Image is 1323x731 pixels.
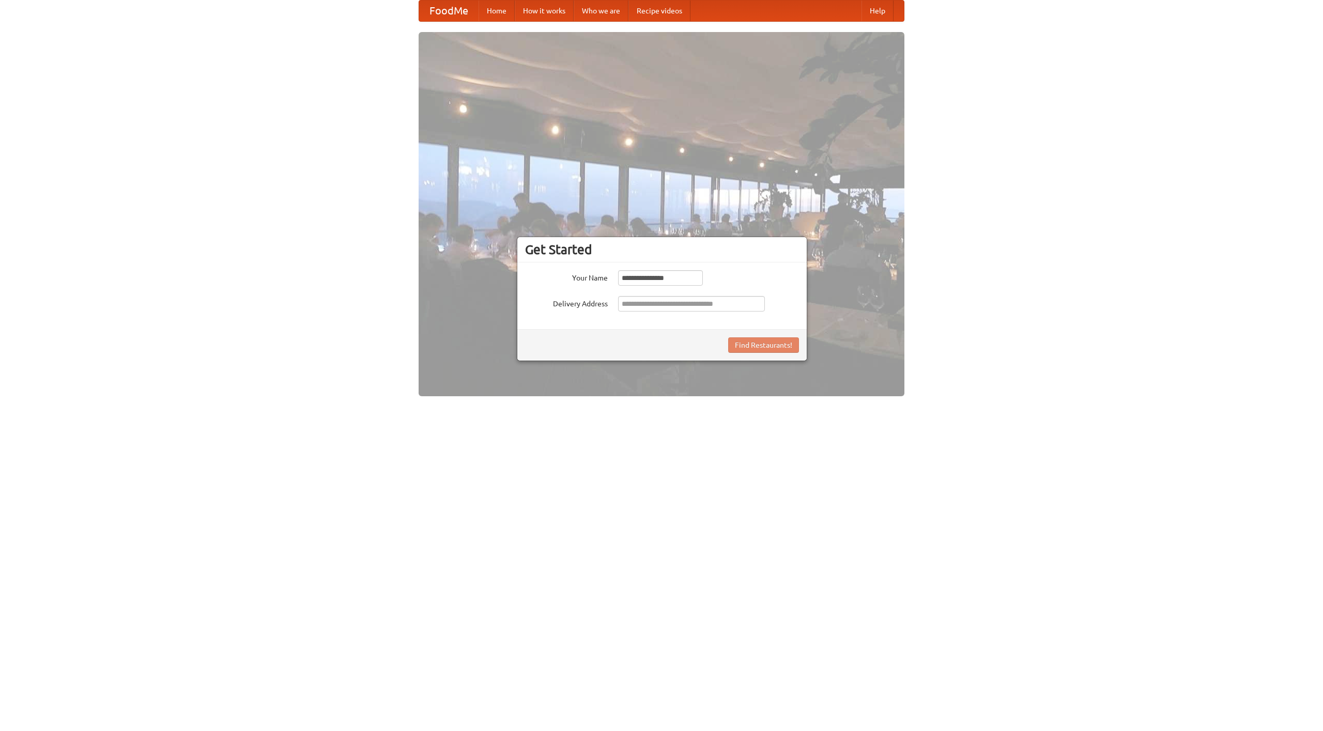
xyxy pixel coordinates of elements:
h3: Get Started [525,242,799,257]
a: Home [479,1,515,21]
a: Recipe videos [628,1,690,21]
a: Help [862,1,894,21]
a: FoodMe [419,1,479,21]
label: Your Name [525,270,608,283]
a: How it works [515,1,574,21]
a: Who we are [574,1,628,21]
label: Delivery Address [525,296,608,309]
button: Find Restaurants! [728,337,799,353]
